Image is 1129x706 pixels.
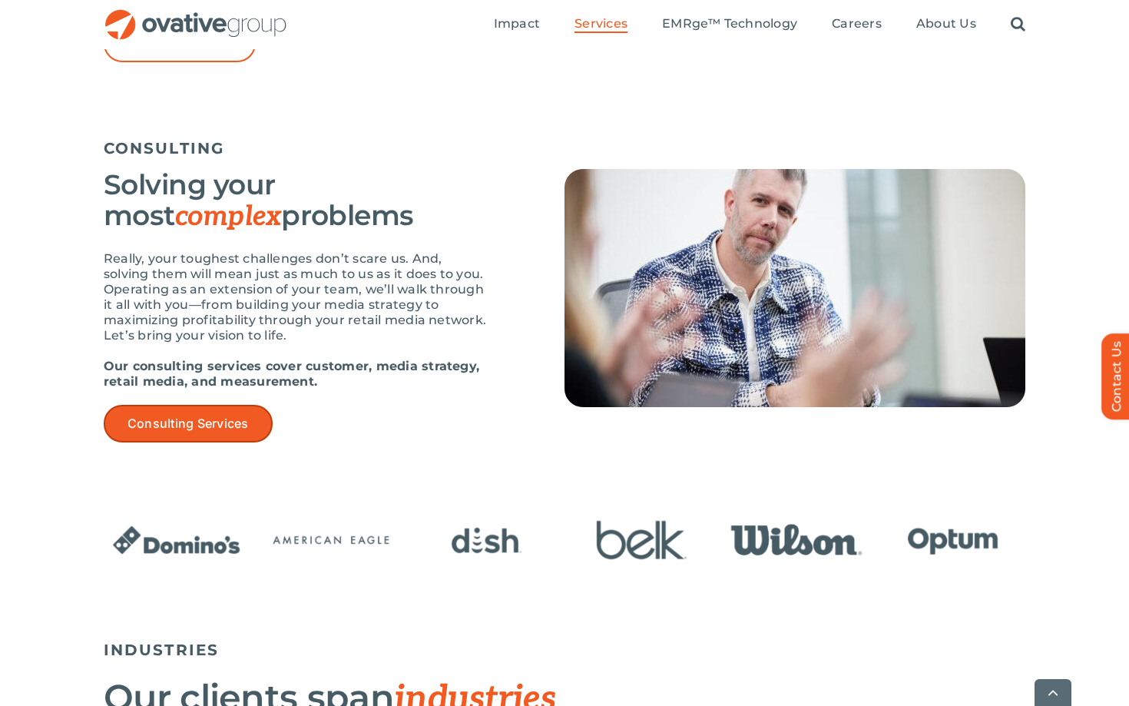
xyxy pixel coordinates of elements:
a: OG_Full_horizontal_RGB [104,8,288,22]
a: About Us [916,16,976,33]
span: Careers [832,16,882,31]
p: Really, your toughest challenges don’t scare us. And, solving them will mean just as much to us a... [104,251,488,343]
a: Search [1011,16,1025,33]
span: complex [175,200,281,234]
span: Consulting Services [127,416,249,431]
span: Services [574,16,627,31]
div: 2 / 24 [259,510,404,573]
a: EMRge™ Technology [662,16,797,33]
span: About Us [916,16,976,31]
a: Impact [494,16,540,33]
span: Impact [494,16,540,31]
img: Services – Consulting [564,169,1025,407]
a: Services [574,16,627,33]
div: 6 / 24 [880,510,1025,573]
div: 4 / 24 [569,510,714,573]
strong: Our consulting services cover customer, media strategy, retail media, and measurement. [104,359,479,389]
span: EMRge™ Technology [662,16,797,31]
h5: INDUSTRIES [104,641,1025,659]
div: 3 / 24 [414,510,559,573]
div: 1 / 24 [104,510,249,573]
div: 5 / 24 [724,510,869,573]
a: Consulting Services [104,405,273,442]
a: Careers [832,16,882,33]
h3: Solving your most problems [104,169,488,232]
h5: CONSULTING [104,139,1025,157]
